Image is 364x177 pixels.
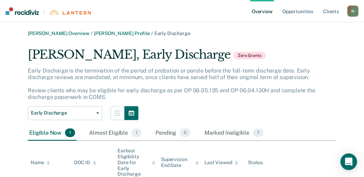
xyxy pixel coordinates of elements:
p: Early Discharge is the termination of the period of probation or parole before the full-term disc... [28,67,315,101]
div: DOC ID [74,160,96,166]
div: Earliest Eligibility Date for Early Discharge [118,148,155,177]
div: Supervision End Date [161,157,199,168]
span: 1 [65,128,75,137]
span: 7 [253,128,264,137]
a: | [6,7,91,15]
span: Early Discharge [154,31,191,36]
img: Recidiviz [6,7,39,15]
div: [PERSON_NAME], Early Discharge [28,48,336,67]
span: / [150,31,154,36]
button: Early Discharge [28,106,102,120]
div: Eligible Now1 [28,126,76,141]
button: W [347,6,358,17]
div: Status [248,160,263,166]
div: Open Intercom Messenger [340,153,357,170]
span: 1 [131,128,141,137]
img: Lantern [49,10,91,15]
span: 0 [180,128,191,137]
span: / [89,31,94,36]
span: Early Discharge [31,110,94,116]
div: Last Viewed [204,160,238,166]
a: [PERSON_NAME] Overview [28,31,89,36]
span: Zero Grants [233,52,266,59]
div: Almost Eligible1 [88,126,143,141]
a: [PERSON_NAME] Profile [94,31,150,36]
div: Marked Ineligible7 [203,126,265,141]
div: Name [31,160,50,166]
span: | [39,9,49,15]
div: Pending0 [154,126,192,141]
